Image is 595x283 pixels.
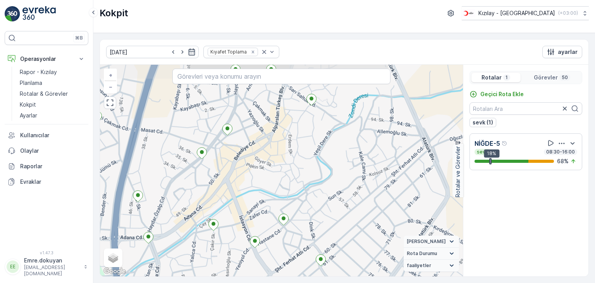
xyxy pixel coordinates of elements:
input: Rotaları Ara [469,102,582,115]
span: [PERSON_NAME] [407,238,446,245]
a: Uzaklaştır [105,81,116,93]
a: Raporlar [5,159,88,174]
p: Rotalar [482,74,502,81]
img: logo [5,6,20,22]
p: Raporlar [20,162,85,170]
button: sevk (1) [469,118,496,127]
summary: faaliyetler [404,260,459,272]
div: Yardım Araç İkonu [502,140,508,147]
button: EEEmre.dokuyan[EMAIL_ADDRESS][DOMAIN_NAME] [5,257,88,277]
button: ayarlar [542,46,582,58]
p: Rotalar ve Görevler [454,146,462,197]
p: ⌘B [75,35,83,41]
p: Ayarlar [20,112,37,119]
a: Planlama [17,78,88,88]
div: 18% [484,149,499,158]
p: Olaylar [20,147,85,155]
a: Olaylar [5,143,88,159]
p: Kızılay - [GEOGRAPHIC_DATA] [478,9,555,17]
p: 50 [561,74,569,81]
p: NİĞDE-5 [475,139,500,148]
img: logo_light-DOdMpM7g.png [22,6,56,22]
p: Geçici Rota Ekle [480,90,524,98]
p: Evraklar [20,178,85,186]
a: Bu bölgeyi Google Haritalar'da açın (yeni pencerede açılır) [102,266,127,276]
a: Evraklar [5,174,88,190]
div: EE [7,261,19,273]
p: ayarlar [558,48,578,56]
a: Rapor - Kızılay [17,67,88,78]
p: 1 [505,74,509,81]
img: Google [102,266,127,276]
p: Operasyonlar [20,55,73,63]
p: sevk (1) [473,119,493,126]
button: Operasyonlar [5,51,88,67]
p: Emre.dokuyan [24,257,80,264]
span: − [109,83,113,90]
input: dd/mm/yyyy [106,46,199,58]
a: Rotalar & Görevler [17,88,88,99]
p: Kullanıcılar [20,131,85,139]
span: Rota Durumu [407,250,437,257]
a: Geçici Rota Ekle [469,90,524,98]
a: Kokpit [17,99,88,110]
a: Ayarlar [17,110,88,121]
p: Rapor - Kızılay [20,68,57,76]
summary: [PERSON_NAME] [404,236,459,248]
p: Rotalar & Görevler [20,90,68,98]
a: Yakınlaştır [105,69,116,81]
span: faaliyetler [407,262,431,269]
input: Görevleri veya konumu arayın [172,69,390,84]
span: + [109,72,112,78]
div: Kıyafet Toplama [208,48,248,55]
p: [EMAIL_ADDRESS][DOMAIN_NAME] [24,264,80,277]
p: Kokpit [20,101,36,109]
button: Kızılay - [GEOGRAPHIC_DATA](+03:00) [462,6,589,20]
p: Görevler [534,74,558,81]
img: k%C4%B1z%C4%B1lay_D5CCths_t1JZB0k.png [462,9,475,17]
div: Remove Kıyafet Toplama [249,49,257,55]
a: Kullanıcılar [5,128,88,143]
p: sevk [476,149,489,155]
p: ( +03:00 ) [558,10,578,16]
p: 08:30-16:00 [545,149,576,155]
p: 68 % [557,157,569,165]
a: Layers [105,249,122,266]
summary: Rota Durumu [404,248,459,260]
p: Planlama [20,79,42,87]
p: Kokpit [100,7,128,19]
span: v 1.47.3 [5,250,88,255]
